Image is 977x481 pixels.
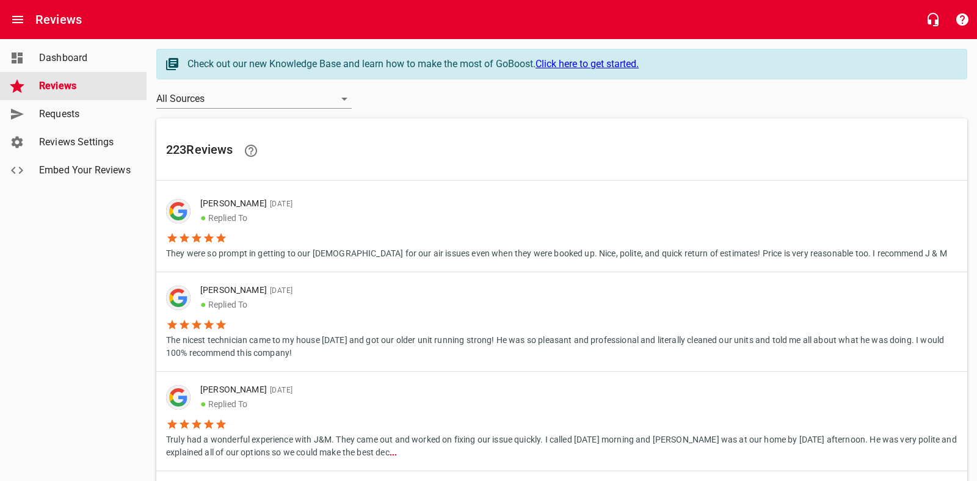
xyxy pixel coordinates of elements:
span: ● [200,298,206,310]
img: google-dark.png [166,385,191,410]
p: Truly had a wonderful experience with J&M. They came out and worked on fixing our issue quickly. ... [166,430,957,459]
a: Click here to get started. [536,58,639,70]
div: Check out our new Knowledge Base and learn how to make the most of GoBoost. [187,57,954,71]
span: Dashboard [39,51,132,65]
span: [DATE] [267,200,292,208]
p: [PERSON_NAME] [200,197,937,211]
h6: Reviews [35,10,82,29]
button: Support Portal [948,5,977,34]
span: ● [200,212,206,223]
p: Replied To [200,211,937,225]
p: [PERSON_NAME] [200,284,948,297]
h6: 223 Review s [166,136,957,165]
img: google-dark.png [166,199,191,223]
button: Live Chat [918,5,948,34]
a: [PERSON_NAME][DATE]●Replied ToThey were so prompt in getting to our [DEMOGRAPHIC_DATA] for our ai... [156,186,967,272]
img: google-dark.png [166,286,191,310]
div: Google [166,199,191,223]
a: [PERSON_NAME][DATE]●Replied ToTruly had a wonderful experience with J&M. They came out and worked... [156,372,967,471]
span: Reviews [39,79,132,93]
p: Replied To [200,297,948,312]
p: [PERSON_NAME] [200,383,948,397]
div: Google [166,286,191,310]
span: [DATE] [267,286,292,295]
span: Embed Your Reviews [39,163,132,178]
p: The nicest technician came to my house [DATE] and got our older unit running strong! He was so pl... [166,331,957,360]
b: ... [390,447,397,457]
span: Reviews Settings [39,135,132,150]
div: Google [166,385,191,410]
div: All Sources [156,89,352,109]
p: Replied To [200,397,948,411]
a: [PERSON_NAME][DATE]●Replied ToThe nicest technician came to my house [DATE] and got our older uni... [156,272,967,371]
span: Requests [39,107,132,121]
span: ● [200,398,206,410]
p: They were so prompt in getting to our [DEMOGRAPHIC_DATA] for our air issues even when they were b... [166,244,947,260]
a: Learn facts about why reviews are important [236,136,266,165]
span: [DATE] [267,386,292,394]
button: Open drawer [3,5,32,34]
